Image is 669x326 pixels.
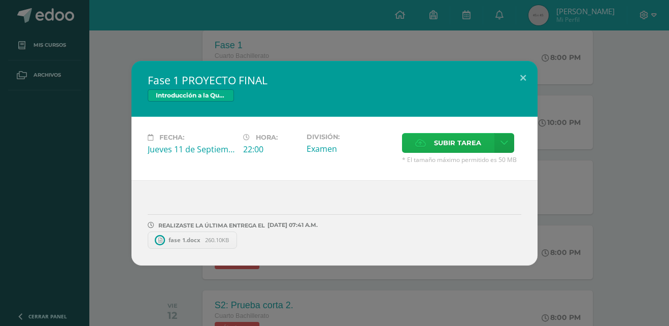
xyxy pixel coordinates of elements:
span: Introducción a la Química [148,89,234,102]
span: REALIZASTE LA ÚLTIMA ENTREGA EL [158,222,265,229]
span: 260.10KB [205,236,229,244]
label: División: [307,133,394,141]
div: 22:00 [243,144,298,155]
button: Close (Esc) [509,61,538,95]
span: Fecha: [159,134,184,141]
span: Hora: [256,134,278,141]
span: fase 1.docx [163,236,205,244]
span: * El tamaño máximo permitido es 50 MB [402,155,521,164]
a: fase 1.docx 260.10KB [148,232,237,249]
div: Jueves 11 de Septiembre [148,144,235,155]
div: Examen [307,143,394,154]
h2: Fase 1 PROYECTO FINAL [148,73,521,87]
span: Subir tarea [434,134,481,152]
